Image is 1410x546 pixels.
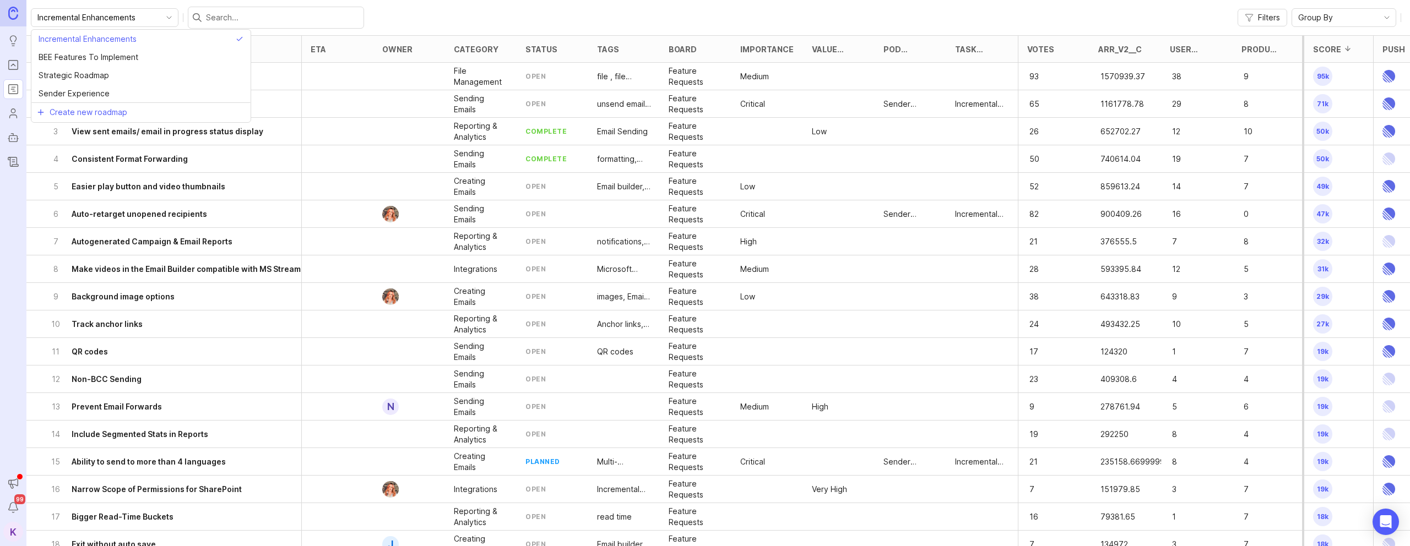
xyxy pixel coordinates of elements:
p: 17 [51,511,61,522]
p: Feature Requests [669,368,723,390]
p: Low [740,291,755,302]
a: Portal [3,55,23,75]
img: Linear Logo [1382,310,1395,337]
div: Reporting & Analytics [454,313,508,335]
div: complete [525,154,567,163]
div: Feature Requests [669,286,723,308]
h6: View sent emails/ email in progress status display [72,126,263,137]
span: Strategic Roadmap [39,69,109,81]
div: toggle menu [31,8,178,27]
div: Feature Requests [669,203,723,225]
p: 740614.04 [1098,151,1132,167]
span: 31k [1313,259,1332,279]
p: Medium [740,71,769,82]
p: 12 [1170,261,1204,277]
h6: Prevent Email Forwards [72,401,162,412]
div: Sending Emails [454,341,508,363]
p: 65 [1027,96,1061,112]
h6: Consistent Format Forwarding [72,154,188,165]
div: Pod Ownership [883,45,933,53]
div: Low [812,126,827,137]
div: Feature Requests [669,93,723,115]
p: Reporting & Analytics [454,121,508,143]
p: Anchor links, tracking, link tracking [597,319,651,330]
img: Bronwen W [378,288,403,305]
p: 7 [1241,151,1276,167]
p: 15 [51,456,61,467]
p: 16 [1027,509,1061,525]
p: QR codes [597,346,633,357]
button: 13Prevent Email Forwards [51,393,301,420]
p: Low [740,181,755,192]
div: toggle menu [1292,8,1396,27]
p: 52 [1027,179,1061,194]
p: 16 [51,484,61,495]
button: K [3,522,23,542]
p: 7 [1241,344,1276,359]
p: 12 [1170,124,1204,139]
p: 859613.24 [1098,179,1132,194]
p: Sending Emails [454,93,508,115]
p: High [740,236,757,247]
div: Feature Requests [669,148,723,170]
p: formatting, Email builder, buttons [597,154,651,165]
div: Product Desire [1241,45,1282,53]
p: 1 [1170,344,1204,359]
p: Incremental Enhancement [955,99,1009,110]
p: 1570939.37 [1098,69,1132,84]
p: 0 [1241,206,1276,222]
div: board [669,45,697,53]
span: 32k [1313,232,1332,251]
p: Sending Emails [454,148,508,170]
div: Feature Requests [669,341,723,363]
p: 38 [1170,69,1204,84]
p: 409308.6 [1098,372,1132,387]
p: Email Sending [597,126,648,137]
p: 6 [51,209,61,220]
div: Reporting & Analytics [454,231,508,253]
span: 27k [1313,314,1332,334]
img: Linear Logo [1382,476,1395,503]
p: 4 [1241,454,1276,469]
svg: toggle icon [1378,13,1396,22]
button: 10Track anchor links [51,310,301,337]
h6: Narrow Scope of Permissions for SharePoint [72,484,242,495]
div: Task Type [955,45,996,53]
p: 6 [1241,399,1276,414]
h6: Easier play button and video thumbnails [72,181,225,192]
div: Integrations [454,264,497,275]
img: Linear Logo [1382,63,1395,90]
button: 11QR codes [51,338,301,365]
button: 9Background image options [51,283,301,310]
div: status [525,45,557,53]
p: 1 [1170,509,1204,525]
span: Group By [1298,12,1333,24]
p: 643318.83 [1098,289,1132,304]
p: images, Email builder [597,291,651,302]
p: Critical [740,99,765,110]
div: eta [311,45,326,53]
p: 5 [1241,316,1276,332]
button: 5Easier play button and video thumbnails [51,173,301,200]
p: Sending Emails [454,203,508,225]
div: open [525,237,546,246]
p: File Management [454,65,508,88]
div: category [454,45,498,53]
button: Filters [1238,9,1287,26]
img: Linear Logo [1382,448,1395,475]
p: 26 [1027,124,1061,139]
p: Feature Requests [669,313,723,335]
h6: Non-BCC Sending [72,374,142,385]
span: Incremental Enhancements [39,33,137,45]
p: 14 [51,429,61,440]
button: Notifications [3,498,23,517]
button: 3View sent emails/ email in progress status display [51,118,301,145]
div: Creating Emails [454,286,508,308]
